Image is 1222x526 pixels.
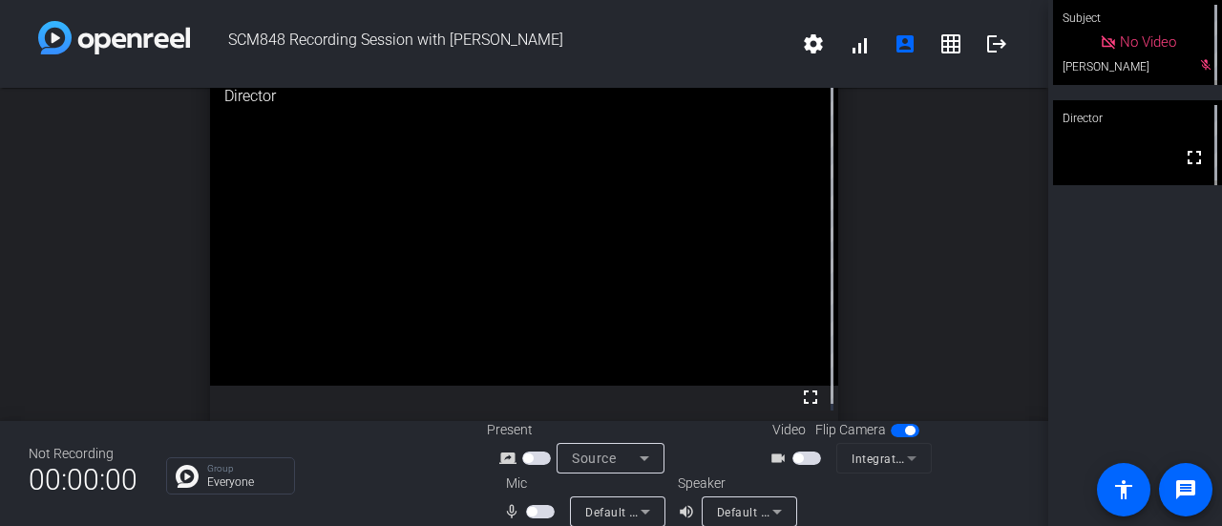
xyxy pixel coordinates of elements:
mat-icon: accessibility [1112,478,1135,501]
img: Chat Icon [176,465,199,488]
div: Director [210,71,839,122]
mat-icon: grid_on [939,32,962,55]
span: No Video [1120,33,1176,51]
p: Everyone [207,476,284,488]
div: Present [487,420,678,440]
span: Flip Camera [815,420,886,440]
div: Director [1053,100,1222,137]
mat-icon: logout [985,32,1008,55]
div: Speaker [678,473,792,494]
span: Default - Headphones (Realtek(R) Audio) [717,504,943,519]
div: Not Recording [29,444,137,464]
img: white-gradient.svg [38,21,190,54]
span: 00:00:00 [29,456,137,503]
mat-icon: settings [802,32,825,55]
span: SCM848 Recording Session with [PERSON_NAME] [190,21,790,67]
mat-icon: videocam_outline [769,447,792,470]
span: Video [772,420,806,440]
p: Group [207,464,284,473]
mat-icon: fullscreen [1183,146,1206,169]
div: Mic [487,473,678,494]
mat-icon: volume_up [678,500,701,523]
mat-icon: message [1174,478,1197,501]
mat-icon: screen_share_outline [499,447,522,470]
span: Source [572,451,616,466]
button: signal_cellular_alt [836,21,882,67]
mat-icon: mic_none [503,500,526,523]
mat-icon: fullscreen [799,386,822,409]
span: Default - [PERSON_NAME] (Realtek(R) Audio) [585,504,833,519]
mat-icon: account_box [894,32,916,55]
